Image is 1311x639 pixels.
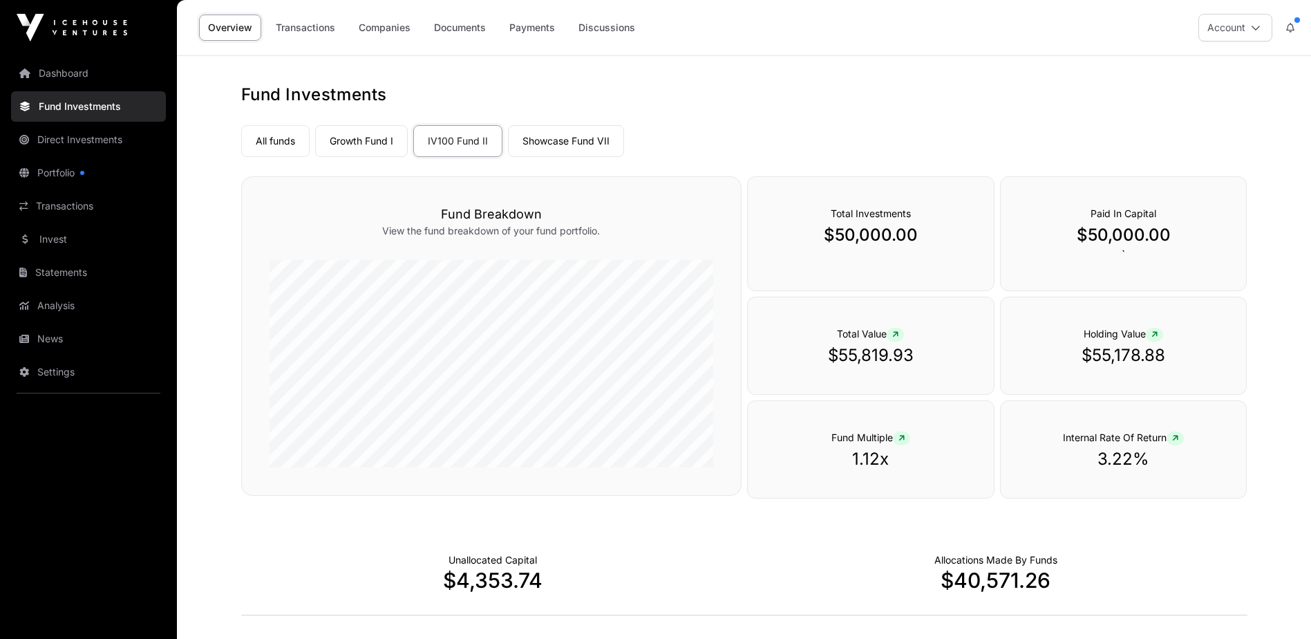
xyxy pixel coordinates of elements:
[569,15,644,41] a: Discussions
[11,257,166,288] a: Statements
[11,124,166,155] a: Direct Investments
[1028,448,1219,470] p: 3.22%
[11,58,166,89] a: Dashboard
[425,15,495,41] a: Documents
[11,290,166,321] a: Analysis
[17,14,127,41] img: Icehouse Ventures Logo
[241,84,1247,106] h1: Fund Investments
[413,125,502,157] a: IV100 Fund II
[1028,224,1219,246] p: $50,000.00
[350,15,419,41] a: Companies
[11,357,166,387] a: Settings
[831,432,910,443] span: Fund Multiple
[744,568,1247,593] p: $40,571.26
[837,328,904,340] span: Total Value
[934,553,1057,567] p: Capital Deployed Into Companies
[1063,432,1184,443] span: Internal Rate Of Return
[315,125,408,157] a: Growth Fund I
[199,15,261,41] a: Overview
[1084,328,1163,340] span: Holding Value
[11,158,166,188] a: Portfolio
[11,191,166,221] a: Transactions
[508,125,624,157] a: Showcase Fund VII
[1198,14,1272,41] button: Account
[500,15,564,41] a: Payments
[1028,344,1219,367] p: $55,178.88
[831,207,911,219] span: Total Investments
[1091,207,1156,219] span: Paid In Capital
[270,205,713,224] h3: Fund Breakdown
[11,324,166,354] a: News
[449,553,537,567] p: Cash not yet allocated
[11,91,166,122] a: Fund Investments
[775,344,966,367] p: $55,819.93
[1000,176,1247,291] div: `
[775,448,966,470] p: 1.12x
[1242,573,1311,639] iframe: Chat Widget
[241,568,744,593] p: $4,353.74
[267,15,344,41] a: Transactions
[11,224,166,254] a: Invest
[241,125,310,157] a: All funds
[270,224,713,238] p: View the fund breakdown of your fund portfolio.
[775,224,966,246] p: $50,000.00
